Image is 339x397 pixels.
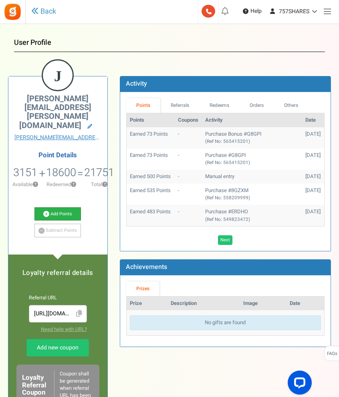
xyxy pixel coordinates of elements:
[13,164,37,180] span: 3151
[240,98,274,113] a: Orders
[19,93,91,131] span: [PERSON_NAME][EMAIL_ADDRESS][PERSON_NAME][DOMAIN_NAME]
[205,159,250,166] small: (Ref No: 565415201)
[175,170,202,184] td: -
[127,184,175,205] td: Earned 535 Points
[327,346,337,361] span: FAQs
[302,113,324,127] th: Date
[14,134,101,142] a: [PERSON_NAME][EMAIL_ADDRESS][PERSON_NAME][DOMAIN_NAME]
[200,98,240,113] a: Redeems
[127,297,168,311] th: Prize
[175,148,202,170] td: -
[205,138,250,145] small: (Ref No: 565415201)
[202,148,302,170] td: Purchase #G8GPI
[305,130,321,138] div: [DATE]
[279,7,309,16] span: 757SHARES
[73,307,86,321] span: Click to Copy
[202,184,302,205] td: Purchase #8GZXM
[126,262,167,272] b: Achievements
[8,152,107,159] h4: Point Details
[305,208,321,216] div: [DATE]
[127,205,175,226] td: Earned 483 Points
[41,326,87,333] a: Need help with URL?
[46,181,76,188] p: Redeemed
[305,152,321,159] div: [DATE]
[34,224,81,237] a: Subtract Points
[29,295,87,301] h6: Referral URL
[34,207,81,221] a: Add Points
[102,182,107,187] button: ?
[127,113,175,127] th: Points
[84,181,114,188] p: Total
[46,166,76,178] h5: 18600
[202,113,302,127] th: Activity
[205,194,250,201] small: (Ref No: 558209999)
[202,205,302,226] td: Purchase #ERDHO
[274,98,308,113] a: Others
[16,269,99,277] h5: Loyalty referral details
[26,339,89,357] a: Add new coupon
[12,181,38,188] p: Available
[305,187,321,194] div: [DATE]
[127,127,175,148] td: Earned 73 Points
[160,98,200,113] a: Referrals
[126,281,160,296] a: Prizes
[205,172,234,180] span: Manual entry
[175,127,202,148] td: -
[175,184,202,205] td: -
[175,205,202,226] td: -
[248,7,262,15] span: Help
[14,32,325,52] h1: User Profile
[43,60,73,92] figcaption: J
[126,79,147,88] b: Activity
[175,113,202,127] th: Coupons
[205,216,250,223] small: (Ref No: 549823472)
[167,297,240,311] th: Description
[130,315,321,330] div: No gifts are found
[126,98,161,113] a: Points
[240,297,287,311] th: Image
[305,173,321,180] div: [DATE]
[33,182,38,187] button: ?
[218,235,232,245] a: Next
[71,182,76,187] button: ?
[4,3,22,21] img: Gratisfaction
[202,127,302,148] td: Purchase Bonus #G8GPI
[127,148,175,170] td: Earned 73 Points
[240,5,265,18] a: Help
[84,166,114,178] h5: 21751
[127,170,175,184] td: Earned 500 Points
[287,297,324,311] th: Date
[319,3,335,19] a: Menu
